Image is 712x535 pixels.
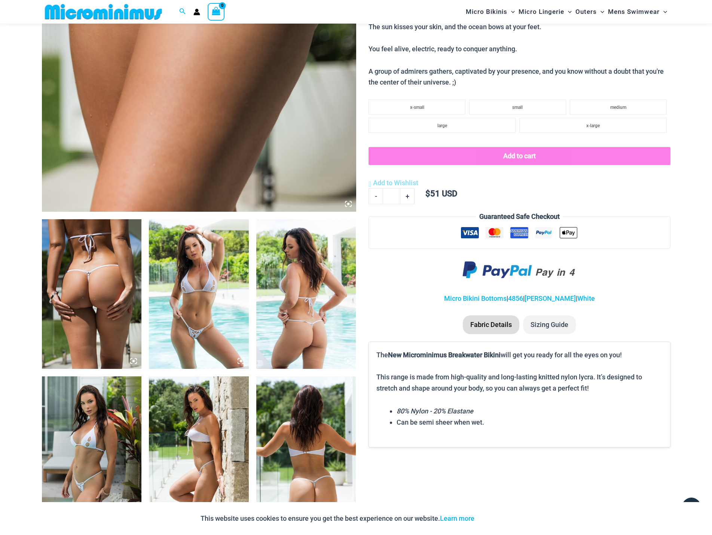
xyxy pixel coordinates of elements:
[476,211,563,222] legend: Guaranteed Safe Checkout
[208,3,225,20] a: View Shopping Cart, empty
[564,2,572,21] span: Menu Toggle
[507,2,515,21] span: Menu Toggle
[383,188,400,204] input: Product quantity
[480,510,512,528] button: Accept
[400,188,415,204] a: +
[369,188,383,204] a: -
[575,2,597,21] span: Outers
[42,376,142,526] img: Breakwater White 3153 Top 4856 Micro Bottom
[466,2,507,21] span: Micro Bikinis
[388,351,501,359] b: New Microminimus Breakwater Bikini
[517,2,574,21] a: Micro LingerieMenu ToggleMenu Toggle
[606,2,669,21] a: Mens SwimwearMenu ToggleMenu Toggle
[586,123,600,128] span: x-large
[519,2,564,21] span: Micro Lingerie
[42,3,165,20] img: MM SHOP LOGO FLAT
[610,105,626,110] span: medium
[369,100,465,114] li: x-small
[369,118,516,133] li: large
[519,118,666,133] li: x-large
[42,219,142,369] img: Breakwater White 3153 Top 4856 Micro Bottom
[256,219,356,369] img: Breakwater White 3153 Top 4856 Micro Bottom
[369,293,670,304] p: | | |
[201,513,474,524] p: This website uses cookies to ensure you get the best experience on our website.
[193,9,200,15] a: Account icon link
[179,7,186,16] a: Search icon link
[369,147,670,165] button: Add to cart
[597,2,604,21] span: Menu Toggle
[376,349,662,394] p: The will get you ready for all the eyes on you! This range is made from high-quality and long-las...
[469,100,566,114] li: small
[574,2,606,21] a: OutersMenu ToggleMenu Toggle
[512,105,523,110] span: small
[444,294,507,302] a: Micro Bikini Bottoms
[508,294,523,302] a: 4856
[149,376,249,526] img: Breakwater White 341 Top 4856 Micro Bottom
[425,189,457,198] bdi: 51 USD
[464,2,517,21] a: Micro BikinisMenu ToggleMenu Toggle
[577,294,595,302] a: White
[608,2,660,21] span: Mens Swimwear
[437,123,447,128] span: large
[525,294,576,302] a: [PERSON_NAME]
[425,189,430,198] span: $
[660,2,667,21] span: Menu Toggle
[397,417,662,428] li: Can be semi sheer when wet.
[440,514,474,522] a: Learn more
[149,219,249,369] img: Breakwater White 3153 Top 4856 Micro Bottom
[523,315,576,334] li: Sizing Guide
[373,179,418,187] span: Add to Wishlist
[570,100,667,114] li: medium
[397,407,473,415] em: 80% Nylon - 20% Elastane
[410,105,424,110] span: x-small
[463,1,670,22] nav: Site Navigation
[256,376,356,526] img: Breakwater White 341 Top 4856 Micro Bottom
[463,315,519,334] li: Fabric Details
[369,177,418,189] a: Add to Wishlist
